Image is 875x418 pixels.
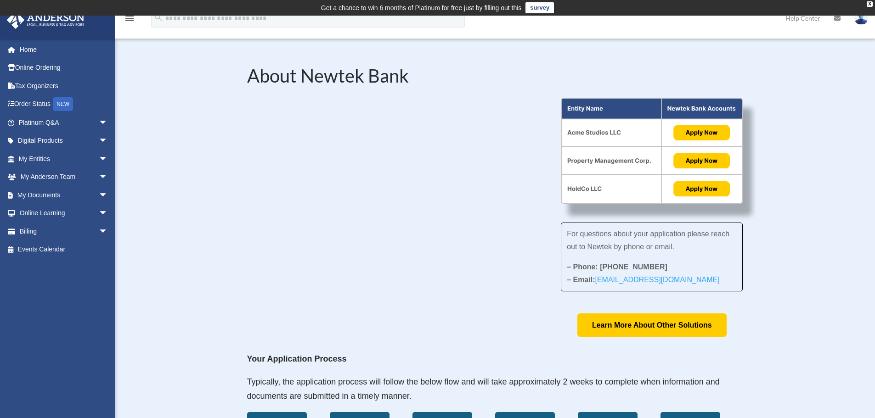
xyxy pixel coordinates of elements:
div: close [867,1,873,7]
span: arrow_drop_down [99,222,117,241]
a: Home [6,40,122,59]
span: arrow_drop_down [99,168,117,187]
iframe: NewtekOne and Newtek Bank's Partnership with Anderson Advisors [247,98,534,259]
img: Anderson Advisors Platinum Portal [4,11,87,29]
span: arrow_drop_down [99,132,117,150]
a: Events Calendar [6,240,122,259]
a: My Entitiesarrow_drop_down [6,150,122,168]
a: Order StatusNEW [6,95,122,114]
a: survey [525,2,554,13]
a: [EMAIL_ADDRESS][DOMAIN_NAME] [595,276,719,288]
img: User Pic [854,11,868,25]
a: My Documentsarrow_drop_down [6,186,122,204]
a: Billingarrow_drop_down [6,222,122,240]
span: arrow_drop_down [99,150,117,168]
i: menu [124,13,135,24]
a: Digital Productsarrow_drop_down [6,132,122,150]
i: search [153,12,164,22]
strong: – Email: [567,276,720,284]
span: Typically, the application process will follow the below flow and will take approximately 2 weeks... [247,377,720,401]
div: NEW [53,97,73,111]
a: Learn More About Other Solutions [577,313,727,337]
strong: – Phone: [PHONE_NUMBER] [567,263,667,271]
h2: About Newtek Bank [247,67,743,89]
span: arrow_drop_down [99,113,117,132]
span: arrow_drop_down [99,204,117,223]
a: Platinum Q&Aarrow_drop_down [6,113,122,132]
div: Get a chance to win 6 months of Platinum for free just by filling out this [321,2,522,13]
img: About Partnership Graphic (3) [561,98,743,204]
a: Online Ordering [6,59,122,77]
a: Tax Organizers [6,77,122,95]
strong: Your Application Process [247,354,347,363]
span: arrow_drop_down [99,186,117,205]
a: menu [124,16,135,24]
a: My Anderson Teamarrow_drop_down [6,168,122,186]
a: Online Learningarrow_drop_down [6,204,122,223]
span: For questions about your application please reach out to Newtek by phone or email. [567,230,729,251]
